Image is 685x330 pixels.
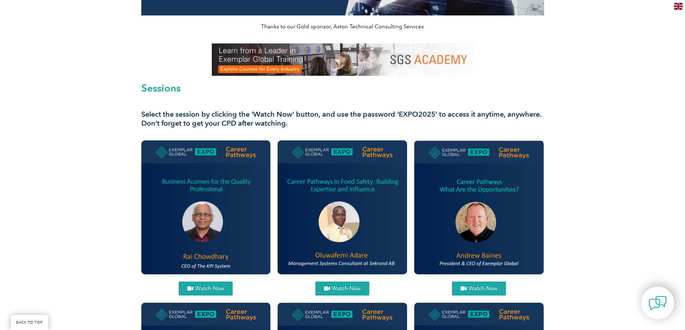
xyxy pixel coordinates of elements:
[11,315,48,330] a: BACK TO TOP
[452,282,506,296] a: Watch Now
[141,110,544,128] h3: Select the session by clicking the ‘Watch Now’ button, and use the password ‘EXPO2025’ to access ...
[469,286,497,291] span: Watch Now
[141,140,271,274] img: Rai
[212,43,474,76] img: SGS
[179,282,233,296] a: Watch Now
[649,294,667,312] img: contact-chat.png
[332,286,361,291] span: Watch Now
[414,140,544,274] img: andrew
[315,282,369,296] a: Watch Now
[141,23,544,31] p: Thanks to our Gold sponsor, Aston Technical Consulting Services
[278,140,407,274] img: Oluwafemi
[141,83,544,93] h2: Sessions
[674,3,683,10] img: en
[195,286,224,291] span: Watch Now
